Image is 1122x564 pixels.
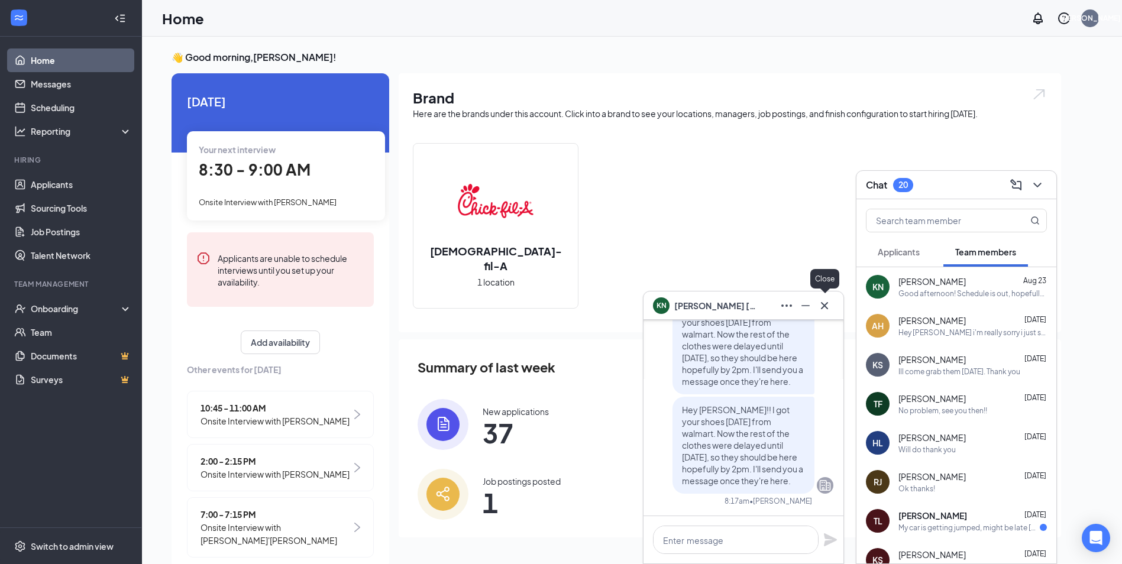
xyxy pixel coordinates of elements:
h1: Home [162,8,204,28]
span: [DATE] [1024,393,1046,402]
img: Chick-fil-A [458,163,533,239]
div: [PERSON_NAME] [1060,13,1121,23]
div: Open Intercom Messenger [1082,524,1110,552]
div: KN [872,281,884,293]
a: Applicants [31,173,132,196]
button: Cross [815,296,834,315]
span: Onsite Interview with [PERSON_NAME]'[PERSON_NAME] [201,521,351,547]
button: Minimize [796,296,815,315]
span: Team members [955,247,1016,257]
span: Applicants [878,247,920,257]
div: Close [810,269,839,289]
span: [DATE] [1024,471,1046,480]
span: [PERSON_NAME] [898,471,966,482]
span: • [PERSON_NAME] [749,496,812,506]
svg: Error [196,251,211,265]
span: 37 [483,422,549,443]
svg: UserCheck [14,303,26,315]
h3: Chat [866,179,887,192]
span: [PERSON_NAME] [898,393,966,404]
svg: ChevronDown [1030,178,1045,192]
div: Applicants are unable to schedule interviews until you set up your availability. [218,251,364,288]
span: Hey [PERSON_NAME]!! I got your shoes [DATE] from walmart. Now the rest of the clothes were delaye... [682,305,803,387]
svg: Ellipses [780,299,794,313]
input: Search team member [866,209,1007,232]
svg: Analysis [14,125,26,137]
div: Reporting [31,125,132,137]
h3: 👋 Good morning, [PERSON_NAME] ! [172,51,1061,64]
span: [DATE] [1024,315,1046,324]
div: 20 [898,180,908,190]
div: Job postings posted [483,475,561,487]
span: [DATE] [187,92,374,111]
div: Switch to admin view [31,540,114,552]
div: Hiring [14,155,130,165]
div: 8:17am [725,496,749,506]
a: Scheduling [31,96,132,119]
span: [PERSON_NAME] [898,315,966,326]
span: 8:30 - 9:00 AM [199,160,311,179]
div: Here are the brands under this account. Click into a brand to see your locations, managers, job p... [413,108,1047,119]
a: SurveysCrown [31,368,132,391]
span: 7:00 - 7:15 PM [201,508,351,521]
span: [DATE] [1024,549,1046,558]
a: Job Postings [31,220,132,244]
span: Summary of last week [418,357,555,378]
svg: Company [818,478,832,492]
div: TF [874,398,882,410]
div: Will do thank you [898,445,956,455]
svg: Minimize [798,299,813,313]
img: icon [418,399,468,450]
h1: Brand [413,87,1047,108]
div: AH [872,320,884,332]
svg: ComposeMessage [1009,178,1023,192]
a: Team [31,320,132,344]
svg: QuestionInfo [1057,11,1071,25]
span: 10:45 - 11:00 AM [201,401,350,414]
svg: Settings [14,540,26,552]
div: TL [874,515,882,527]
div: KS [872,359,883,371]
div: Team Management [14,279,130,289]
div: Hey [PERSON_NAME] i'm really sorry i just saw your message i had been working on my school work a... [898,328,1047,338]
svg: WorkstreamLogo [13,12,25,24]
div: Onboarding [31,303,122,315]
span: 1 [483,492,561,513]
span: [PERSON_NAME] [898,275,966,287]
span: 1 location [477,275,515,289]
div: Good afternoon! Schedule is out, hopefully you received that email. If not, let me know. I do hav... [898,289,1047,299]
svg: Plane [823,533,838,547]
a: Sourcing Tools [31,196,132,220]
span: 2:00 - 2:15 PM [201,455,350,468]
button: Ellipses [777,296,796,315]
span: Aug 23 [1023,276,1046,285]
img: icon [418,469,468,520]
img: open.6027fd2a22e1237b5b06.svg [1032,87,1047,101]
span: [PERSON_NAME] [898,549,966,560]
span: Onsite Interview with [PERSON_NAME] [201,414,350,427]
div: HL [872,437,883,449]
span: [DATE] [1024,354,1046,363]
a: DocumentsCrown [31,344,132,368]
span: [PERSON_NAME] [PERSON_NAME] [674,299,757,312]
svg: MagnifyingGlass [1030,216,1040,225]
span: Hey [PERSON_NAME]!! I got your shoes [DATE] from walmart. Now the rest of the clothes were delaye... [682,404,803,486]
span: [DATE] [1024,510,1046,519]
a: Messages [31,72,132,96]
span: [PERSON_NAME] [898,354,966,365]
span: Other events for [DATE] [187,363,374,376]
div: Ill come grab them [DATE]. Thank you [898,367,1020,377]
button: Add availability [241,330,320,354]
div: RJ [874,476,882,488]
span: [DATE] [1024,432,1046,441]
svg: Notifications [1031,11,1045,25]
div: My car is getting jumped, might be late [DATE] [898,523,1040,533]
a: Home [31,48,132,72]
div: No problem, see you then!! [898,406,987,416]
button: ChevronDown [1028,176,1047,195]
span: Onsite Interview with [PERSON_NAME] [201,468,350,481]
h2: [DEMOGRAPHIC_DATA]-fil-A [413,244,578,273]
span: Your next interview [199,144,276,155]
svg: Collapse [114,12,126,24]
